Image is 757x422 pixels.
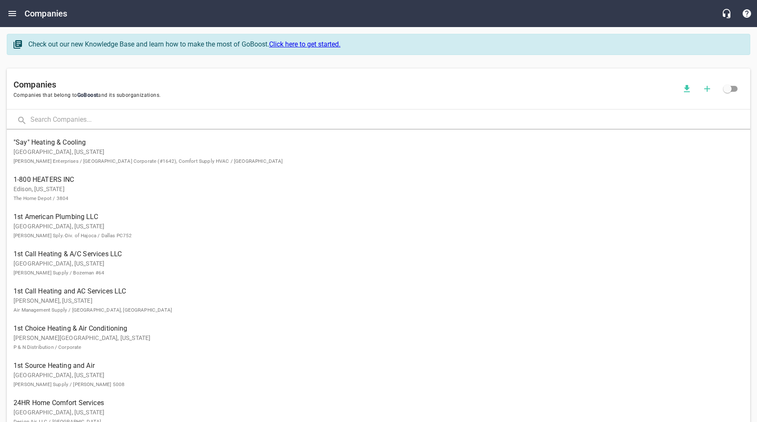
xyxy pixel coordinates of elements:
[30,111,750,129] input: Search Companies...
[14,148,730,165] p: [GEOGRAPHIC_DATA], [US_STATE]
[14,371,730,389] p: [GEOGRAPHIC_DATA], [US_STATE]
[14,344,82,350] small: P & N Distribution / Corporate
[28,39,741,49] div: Check out our new Knowledge Base and learn how to make the most of GoBoost.
[677,79,697,99] button: Download companies
[2,3,22,24] button: Open drawer
[14,137,730,148] span: "Say" Heating & Cooling
[14,78,677,91] h6: Companies
[14,158,283,164] small: [PERSON_NAME] Enterprises / [GEOGRAPHIC_DATA] Corporate (#1642), Comfort Supply HVAC / [GEOGRAPHI...
[7,319,750,356] a: 1st Choice Heating & Air Conditioning[PERSON_NAME][GEOGRAPHIC_DATA], [US_STATE]P & N Distribution...
[7,282,750,319] a: 1st Call Heating and AC Services LLC[PERSON_NAME], [US_STATE]Air Management Supply / [GEOGRAPHIC_...
[737,3,757,24] button: Support Portal
[697,79,717,99] button: Add a new company
[7,170,750,207] a: 1-800 HEATERS INCEdison, [US_STATE]The Home Depot / 3804
[14,185,730,203] p: Edison, [US_STATE]
[14,212,730,222] span: 1st American Plumbing LLC
[717,79,738,99] span: Click to view all companies
[14,334,730,351] p: [PERSON_NAME][GEOGRAPHIC_DATA], [US_STATE]
[14,175,730,185] span: 1-800 HEATERS INC
[14,361,730,371] span: 1st Source Heating and Air
[14,307,172,313] small: Air Management Supply / [GEOGRAPHIC_DATA], [GEOGRAPHIC_DATA]
[25,7,67,20] h6: Companies
[14,233,132,238] small: [PERSON_NAME] Sply.-Div. of Hajoca / Dallas PC752
[14,249,730,259] span: 1st Call Heating & A/C Services LLC
[14,270,104,276] small: [PERSON_NAME] Supply / Bozeman #64
[14,286,730,296] span: 1st Call Heating and AC Services LLC
[77,92,98,98] span: GoBoost
[14,222,730,240] p: [GEOGRAPHIC_DATA], [US_STATE]
[14,259,730,277] p: [GEOGRAPHIC_DATA], [US_STATE]
[14,398,730,408] span: 24HR Home Comfort Services
[7,356,750,393] a: 1st Source Heating and Air[GEOGRAPHIC_DATA], [US_STATE][PERSON_NAME] Supply / [PERSON_NAME] 5008
[14,91,677,100] span: Companies that belong to and its suborganizations.
[716,3,737,24] button: Live Chat
[14,381,125,387] small: [PERSON_NAME] Supply / [PERSON_NAME] 5008
[14,195,68,201] small: The Home Depot / 3804
[7,244,750,282] a: 1st Call Heating & A/C Services LLC[GEOGRAPHIC_DATA], [US_STATE][PERSON_NAME] Supply / Bozeman #64
[7,207,750,244] a: 1st American Plumbing LLC[GEOGRAPHIC_DATA], [US_STATE][PERSON_NAME] Sply.-Div. of Hajoca / Dallas...
[14,323,730,334] span: 1st Choice Heating & Air Conditioning
[269,40,340,48] a: Click here to get started.
[14,296,730,314] p: [PERSON_NAME], [US_STATE]
[7,133,750,170] a: "Say" Heating & Cooling[GEOGRAPHIC_DATA], [US_STATE][PERSON_NAME] Enterprises / [GEOGRAPHIC_DATA]...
